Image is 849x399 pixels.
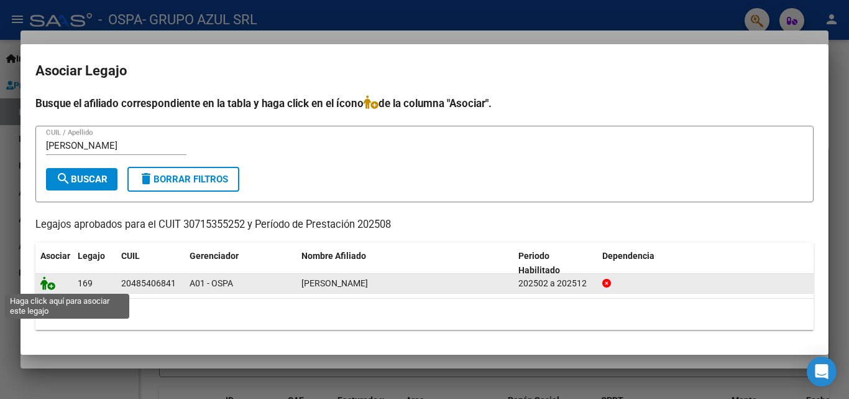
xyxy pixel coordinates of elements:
[190,278,233,288] span: A01 - OSPA
[139,174,228,185] span: Borrar Filtros
[296,243,513,284] datatable-header-cell: Nombre Afiliado
[46,168,117,190] button: Buscar
[301,278,368,288] span: BUSTOS BRANDON URIEL
[116,243,185,284] datatable-header-cell: CUIL
[35,299,814,330] div: 1 registros
[56,174,108,185] span: Buscar
[121,276,176,291] div: 20485406841
[35,59,814,83] h2: Asociar Legajo
[78,278,93,288] span: 169
[807,357,837,387] div: Open Intercom Messenger
[513,243,597,284] datatable-header-cell: Periodo Habilitado
[78,251,105,261] span: Legajo
[35,243,73,284] datatable-header-cell: Asociar
[73,243,116,284] datatable-header-cell: Legajo
[518,276,592,291] div: 202502 a 202512
[301,251,366,261] span: Nombre Afiliado
[35,95,814,111] h4: Busque el afiliado correspondiente en la tabla y haga click en el ícono de la columna "Asociar".
[139,171,154,186] mat-icon: delete
[597,243,814,284] datatable-header-cell: Dependencia
[185,243,296,284] datatable-header-cell: Gerenciador
[518,251,560,275] span: Periodo Habilitado
[127,167,239,192] button: Borrar Filtros
[35,217,814,233] p: Legajos aprobados para el CUIT 30715355252 y Período de Prestación 202508
[56,171,71,186] mat-icon: search
[40,251,70,261] span: Asociar
[602,251,654,261] span: Dependencia
[190,251,239,261] span: Gerenciador
[121,251,140,261] span: CUIL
